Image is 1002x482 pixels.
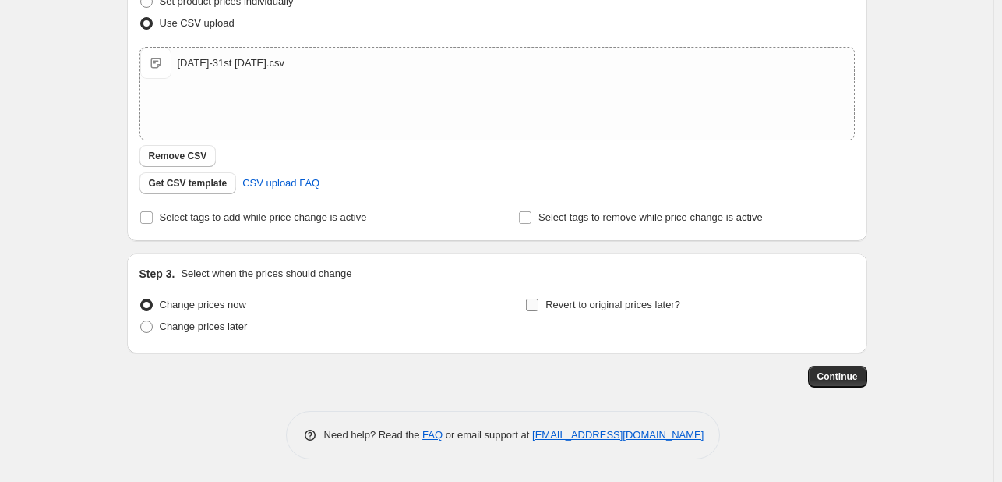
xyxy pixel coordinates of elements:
[139,266,175,282] h2: Step 3.
[178,55,284,71] div: [DATE]-31st [DATE].csv
[160,321,248,332] span: Change prices later
[532,429,704,441] a: [EMAIL_ADDRESS][DOMAIN_NAME]
[160,17,235,29] span: Use CSV upload
[160,299,246,310] span: Change prices now
[538,211,763,223] span: Select tags to remove while price change is active
[324,429,423,441] span: Need help? Read the
[422,429,443,441] a: FAQ
[817,370,858,383] span: Continue
[149,177,228,190] span: Get CSV template
[233,171,329,196] a: CSV upload FAQ
[139,145,217,167] button: Remove CSV
[149,150,207,162] span: Remove CSV
[242,175,319,191] span: CSV upload FAQ
[808,366,867,388] button: Continue
[545,299,680,310] span: Revert to original prices later?
[181,266,351,282] p: Select when the prices should change
[139,172,237,194] button: Get CSV template
[443,429,532,441] span: or email support at
[160,211,367,223] span: Select tags to add while price change is active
